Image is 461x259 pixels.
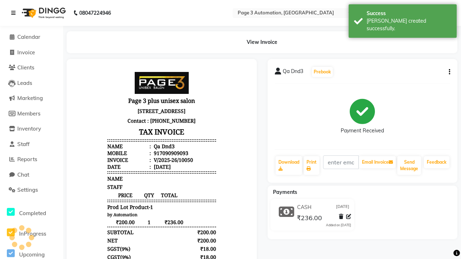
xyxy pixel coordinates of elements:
[2,140,61,149] a: Staff
[2,79,61,87] a: Leads
[33,187,46,194] span: CGST
[114,171,143,178] div: ₹200.00
[2,94,61,103] a: Marketing
[17,95,43,101] span: Marketing
[67,31,457,53] div: View Invoice
[341,127,384,135] div: Payment Received
[19,251,45,258] span: Upcoming
[19,210,46,217] span: Completed
[33,233,142,240] p: Please visit again !
[17,186,38,193] span: Settings
[33,204,57,211] div: Payments
[114,163,143,169] div: ₹200.00
[76,83,77,90] span: :
[76,90,77,97] span: :
[79,97,97,104] div: [DATE]
[17,125,41,132] span: Inventory
[297,204,312,211] span: CASH
[33,153,70,159] span: ₹200.00
[114,221,143,227] div: ₹236.00
[33,29,142,40] h3: Page 3 plus unisex salon
[61,6,115,28] img: page3_logo.png
[33,97,77,104] div: Date
[33,40,142,50] p: [STREET_ADDRESS]
[33,109,49,116] span: NAME
[33,90,77,97] div: Invoice
[17,79,32,86] span: Leads
[76,97,77,104] span: :
[48,188,55,194] span: 9%
[114,187,143,194] div: ₹18.00
[33,126,70,132] span: PRICE
[2,171,61,179] a: Chat
[79,77,101,83] div: Qa Dnd3
[2,64,61,72] a: Clients
[33,187,57,194] div: ( )
[33,137,79,144] span: Prod Lot Product-1
[367,10,451,17] div: Success
[17,110,40,117] span: Members
[33,212,47,219] span: CASH
[2,49,61,57] a: Invoice
[33,196,70,203] div: GRAND TOTAL
[19,230,46,237] span: InProgress
[76,77,77,83] span: :
[48,180,55,186] span: 9%
[79,3,111,23] b: 08047224946
[33,59,142,72] h3: TAX INVOICE
[33,179,46,186] span: SGST
[33,117,49,124] span: STAFF
[424,156,449,168] a: Feedback
[33,163,60,169] div: SUBTOTAL
[304,156,319,175] a: Print
[367,17,451,32] div: Bill created successfully.
[2,125,61,133] a: Inventory
[276,156,302,175] a: Download
[33,221,44,227] div: Paid
[79,83,115,90] div: 917090909093
[18,3,68,23] img: logo
[33,179,57,186] div: ( )
[283,68,303,78] span: Qa Dnd3
[114,212,143,219] div: ₹236.00
[81,153,110,159] span: ₹236.00
[81,126,110,132] span: TOTAL
[70,153,81,159] div: 1
[33,171,44,178] div: NET
[397,156,421,175] button: Send Message
[17,171,29,178] span: Chat
[2,110,61,118] a: Members
[2,186,61,194] a: Settings
[70,126,81,132] span: QTY
[359,156,396,168] button: Email Invoice
[33,77,77,83] div: Name
[33,240,142,247] div: Generated By : at [DATE]
[297,214,322,224] span: ₹236.00
[33,50,142,59] p: Contact : [PHONE_NUMBER]
[312,67,333,77] button: Prebook
[79,90,119,97] div: V/2025-26/10050
[326,223,351,228] div: Added on [DATE]
[17,156,37,163] span: Reports
[33,146,64,151] small: by Automation
[114,179,143,186] div: ₹18.00
[86,240,102,247] span: Admin
[17,141,30,147] span: Staff
[17,64,34,71] span: Clients
[2,155,61,164] a: Reports
[336,204,349,211] span: [DATE]
[17,49,35,56] span: Invoice
[114,196,143,203] div: ₹236.00
[33,83,77,90] div: Mobile
[2,33,61,41] a: Calendar
[323,155,359,169] input: enter email
[17,33,40,40] span: Calendar
[273,189,297,195] span: Payments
